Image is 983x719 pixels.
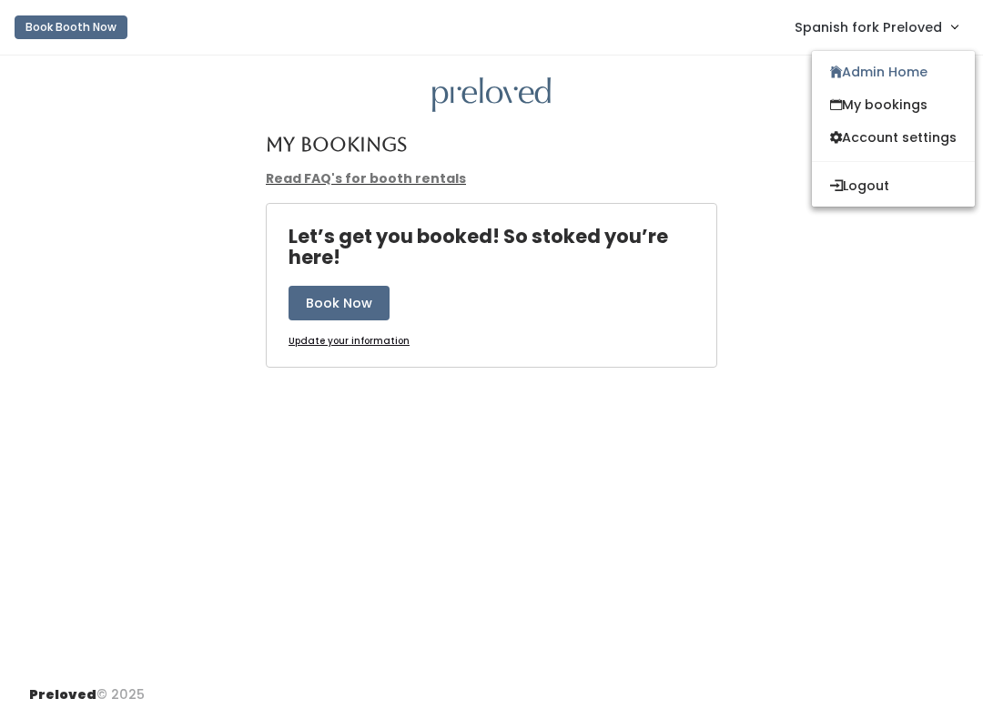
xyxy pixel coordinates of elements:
[266,134,407,155] h4: My Bookings
[812,121,975,154] a: Account settings
[266,169,466,187] a: Read FAQ's for booth rentals
[812,169,975,202] button: Logout
[289,226,716,268] h4: Let’s get you booked! So stoked you’re here!
[15,7,127,47] a: Book Booth Now
[289,335,410,349] a: Update your information
[29,671,145,704] div: © 2025
[289,334,410,348] u: Update your information
[812,56,975,88] a: Admin Home
[289,286,390,320] button: Book Now
[432,77,551,113] img: preloved logo
[776,7,976,46] a: Spanish fork Preloved
[29,685,96,704] span: Preloved
[795,17,942,37] span: Spanish fork Preloved
[812,88,975,121] a: My bookings
[15,15,127,39] button: Book Booth Now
